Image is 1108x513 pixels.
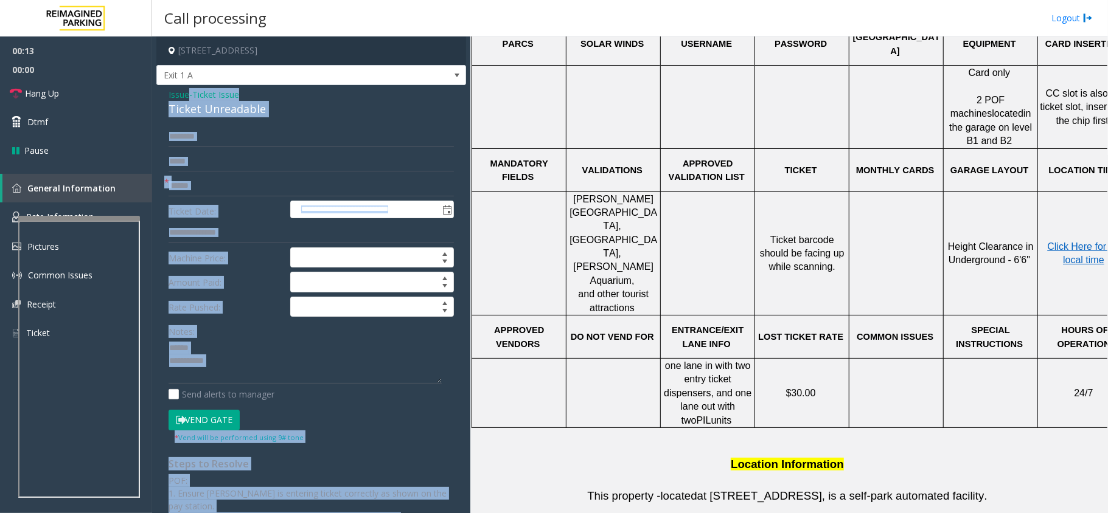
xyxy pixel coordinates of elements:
a: Logout [1051,12,1093,24]
label: Send alerts to manager [169,388,274,401]
span: - [189,89,239,100]
span: DO NOT VEND FOR [571,332,654,342]
span: Dtmf [27,115,48,128]
span: Pause [24,144,49,157]
span: in the garage on level B1 and B2 [949,108,1035,146]
button: Vend Gate [169,410,240,430]
a: General Information [2,174,152,202]
span: Height Clearance in Underground - 6'6" [948,241,1036,265]
span: at [STREET_ADDRESS], is a self-park automated facility. [697,489,988,502]
span: [GEOGRAPHIC_DATA] [853,32,940,55]
span: PASSWORD [775,39,827,49]
span: LOST TICKET RATE [758,332,843,342]
span: Increase value [436,297,453,307]
span: APPROVED VENDORS [494,325,546,348]
span: and other tourist attractions [579,289,652,312]
span: COMMON ISSUES [857,332,933,342]
span: PIL [697,415,711,425]
span: VALIDATIONS [582,165,643,175]
span: Hang Up [25,87,59,100]
h3: Call processing [158,3,273,33]
span: EQUIPMENT [963,39,1016,49]
span: Exit 1 A [157,66,404,85]
img: 'icon' [12,328,20,339]
span: TICKET [785,165,817,175]
span: SPECIAL INSTRUCTIONS [956,325,1023,348]
label: Machine Price: [166,247,287,268]
span: [PERSON_NAME][GEOGRAPHIC_DATA], [570,194,657,232]
span: USERNAME [681,39,732,49]
span: MANDATORY FIELDS [490,159,551,182]
span: SOLAR WINDS [580,39,644,49]
span: Decrease value [436,258,453,267]
label: Amount Paid: [166,272,287,292]
span: Ticket Issue [192,88,239,101]
small: Vend will be performed using 9# tone [175,433,304,442]
span: MONTHLY CARDS [856,165,935,175]
img: 'icon' [12,184,21,193]
span: Decrease value [436,307,453,317]
span: one lane in with two entry ticket dispensers, and one lane out with two [664,360,754,425]
span: Location Information [731,458,844,470]
span: Increase value [436,272,453,282]
span: located [661,489,697,502]
span: units [711,415,732,425]
span: APPROVED VALIDATION LIST [669,159,745,182]
div: Ticket Unreadable [169,101,454,117]
span: 2 POF machines [950,95,1008,119]
span: ENTRANCE/EXIT LANE INFO [672,325,746,348]
span: Increase value [436,248,453,258]
img: logout [1083,12,1093,24]
span: General Information [27,182,116,194]
label: Notes: [169,321,195,338]
img: 'icon' [12,243,21,250]
h4: Steps to Resolve [169,458,454,470]
span: $30.00 [786,388,816,398]
span: Issue [169,88,189,101]
h4: [STREET_ADDRESS] [156,36,466,65]
label: Ticket Date: [166,201,287,219]
span: Rate Information [26,211,94,222]
img: 'icon' [12,212,20,222]
label: Rate Pushed: [166,297,287,317]
span: Toggle popup [440,201,453,218]
span: [GEOGRAPHIC_DATA], [570,235,657,258]
span: [PERSON_NAME] Aquarium, [574,261,657,285]
span: GARAGE LAYOUT [950,165,1029,175]
span: Card only [969,67,1010,78]
span: located [992,108,1024,119]
span: PARCS [503,39,534,49]
img: 'icon' [12,270,22,280]
span: 24/7 [1075,388,1093,398]
span: Decrease value [436,282,453,292]
span: Ticket barcode should be facing up while scanning. [760,235,847,272]
span: This property - [587,489,660,502]
img: 'icon' [12,300,21,308]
